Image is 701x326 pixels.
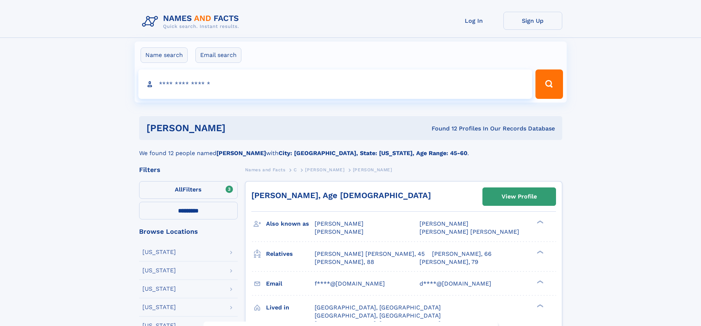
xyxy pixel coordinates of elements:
[315,304,441,311] span: [GEOGRAPHIC_DATA], [GEOGRAPHIC_DATA]
[175,186,183,193] span: All
[139,140,562,158] div: We found 12 people named with .
[146,123,329,133] h1: [PERSON_NAME]
[419,220,468,227] span: [PERSON_NAME]
[502,188,537,205] div: View Profile
[503,12,562,30] a: Sign Up
[315,220,364,227] span: [PERSON_NAME]
[142,286,176,292] div: [US_STATE]
[266,277,315,290] h3: Email
[535,69,563,99] button: Search Button
[141,47,188,63] label: Name search
[139,12,245,32] img: Logo Names and Facts
[279,150,467,157] b: City: [GEOGRAPHIC_DATA], State: [US_STATE], Age Range: 45-60
[329,125,555,133] div: Found 12 Profiles In Our Records Database
[315,250,425,258] a: [PERSON_NAME] [PERSON_NAME], 45
[251,191,431,200] a: [PERSON_NAME], Age [DEMOGRAPHIC_DATA]
[294,167,297,172] span: C
[216,150,266,157] b: [PERSON_NAME]
[419,258,478,266] a: [PERSON_NAME], 79
[266,248,315,260] h3: Relatives
[138,69,532,99] input: search input
[139,228,238,235] div: Browse Locations
[535,250,544,254] div: ❯
[142,304,176,310] div: [US_STATE]
[139,181,238,199] label: Filters
[245,165,286,174] a: Names and Facts
[294,165,297,174] a: C
[142,268,176,273] div: [US_STATE]
[535,220,544,225] div: ❯
[419,228,519,235] span: [PERSON_NAME] [PERSON_NAME]
[142,249,176,255] div: [US_STATE]
[353,167,392,172] span: [PERSON_NAME]
[305,165,344,174] a: [PERSON_NAME]
[535,279,544,284] div: ❯
[535,303,544,308] div: ❯
[315,228,364,235] span: [PERSON_NAME]
[445,12,503,30] a: Log In
[483,188,556,205] a: View Profile
[305,167,344,172] span: [PERSON_NAME]
[266,301,315,314] h3: Lived in
[432,250,492,258] a: [PERSON_NAME], 66
[315,258,374,266] a: [PERSON_NAME], 88
[266,218,315,230] h3: Also known as
[315,312,441,319] span: [GEOGRAPHIC_DATA], [GEOGRAPHIC_DATA]
[139,166,238,173] div: Filters
[195,47,241,63] label: Email search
